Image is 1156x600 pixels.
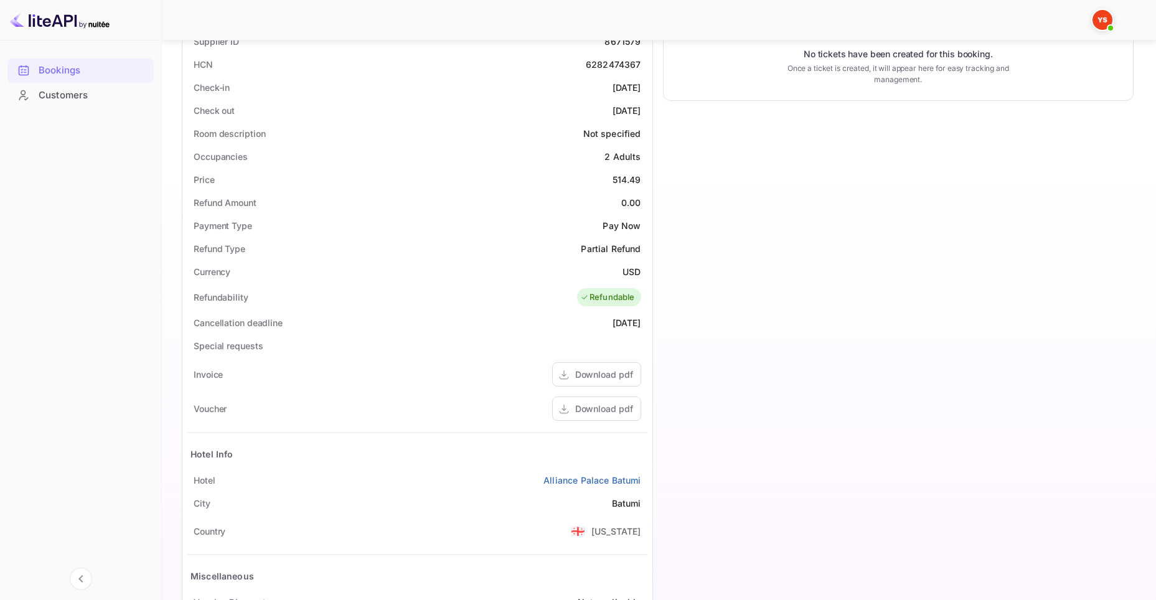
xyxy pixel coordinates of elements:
[194,196,256,209] div: Refund Amount
[621,196,641,209] div: 0.00
[39,88,148,103] div: Customers
[194,339,263,352] div: Special requests
[190,570,254,583] div: Miscellaneous
[613,173,641,186] div: 514.49
[70,568,92,590] button: Collapse navigation
[7,83,154,106] a: Customers
[194,497,210,510] div: City
[194,58,213,71] div: HCN
[591,525,641,538] div: [US_STATE]
[7,83,154,108] div: Customers
[583,127,641,140] div: Not specified
[543,474,641,487] a: Alliance Palace Batumi
[575,402,633,415] div: Download pdf
[804,48,993,60] p: No tickets have been created for this booking.
[194,316,283,329] div: Cancellation deadline
[604,35,641,48] div: 8671579
[194,242,245,255] div: Refund Type
[194,81,230,94] div: Check-in
[575,368,633,381] div: Download pdf
[194,219,252,232] div: Payment Type
[194,104,235,117] div: Check out
[603,219,641,232] div: Pay Now
[194,150,248,163] div: Occupancies
[194,127,265,140] div: Room description
[581,242,641,255] div: Partial Refund
[194,525,225,538] div: Country
[194,173,215,186] div: Price
[612,497,641,510] div: Batumi
[39,63,148,78] div: Bookings
[604,150,641,163] div: 2 Adults
[194,402,227,415] div: Voucher
[190,448,233,461] div: Hotel Info
[623,265,641,278] div: USD
[613,316,641,329] div: [DATE]
[772,63,1025,85] p: Once a ticket is created, it will appear here for easy tracking and management.
[571,520,585,542] span: United States
[194,291,248,304] div: Refundability
[7,59,154,83] div: Bookings
[194,265,230,278] div: Currency
[613,81,641,94] div: [DATE]
[580,291,635,304] div: Refundable
[613,104,641,117] div: [DATE]
[194,368,223,381] div: Invoice
[586,58,641,71] div: 6282474367
[7,59,154,82] a: Bookings
[194,35,239,48] div: Supplier ID
[194,474,215,487] div: Hotel
[1093,10,1112,30] img: Yandex Support
[10,10,110,30] img: LiteAPI logo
